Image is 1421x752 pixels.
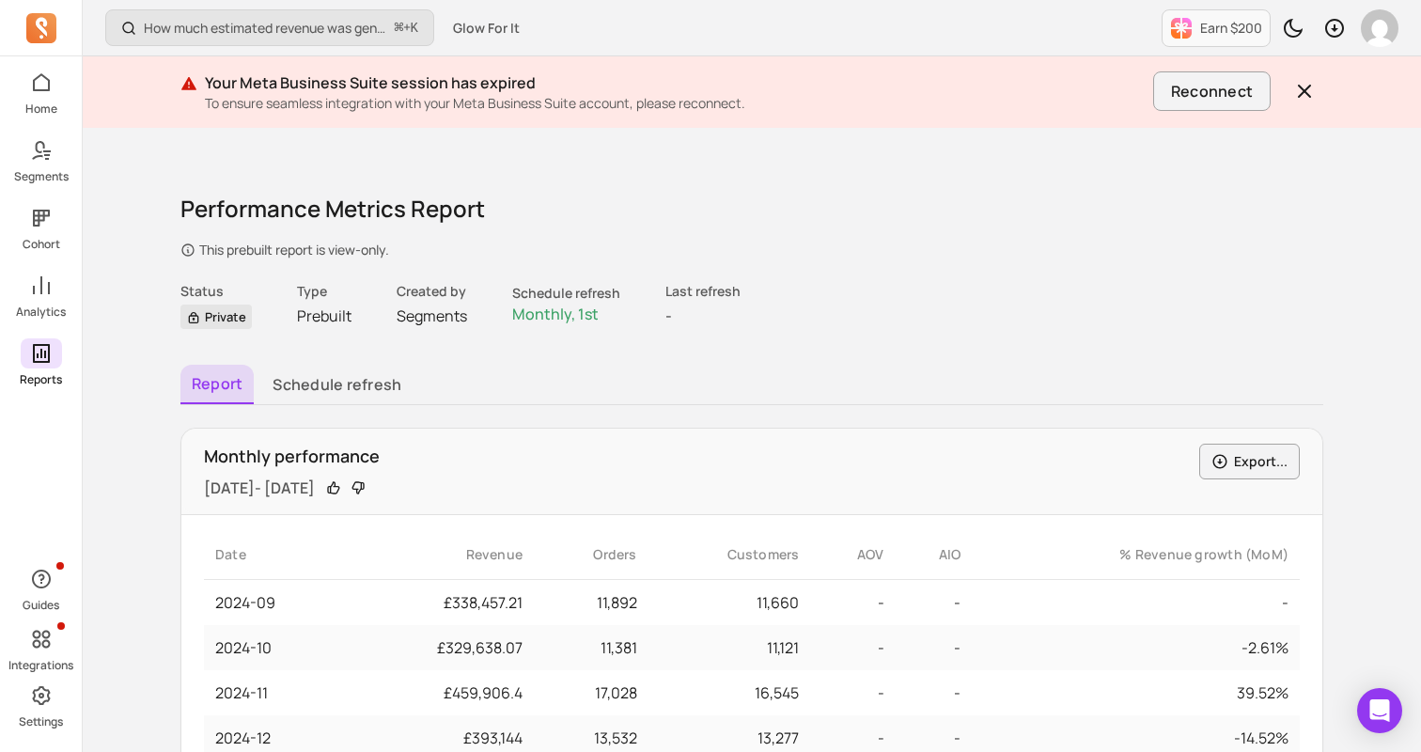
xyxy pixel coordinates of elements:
span: + [395,18,418,38]
span: Glow For It [453,19,520,38]
div: Revenue [357,545,523,564]
p: Home [25,102,57,117]
td: 2024-09 [204,580,346,626]
p: Monthly performance [204,444,1192,469]
p: Earn $200 [1200,19,1262,38]
p: To ensure seamless integration with your Meta Business Suite account, please reconnect. [205,94,1146,113]
button: Reconnect [1153,71,1271,111]
span: Private [180,305,252,329]
td: 16,545 [648,670,811,715]
p: Schedule refresh [512,284,620,303]
td: - [810,670,895,715]
button: Toggle dark mode [1274,9,1312,47]
p: Type [297,282,351,301]
p: Last refresh [665,282,741,301]
td: - [896,580,973,626]
td: 39.52% [972,670,1300,715]
td: £459,906.4 [346,670,534,715]
kbd: K [411,21,418,36]
div: AIO [907,545,961,564]
td: £329,638.07 [346,625,534,670]
button: Export... [1199,444,1300,479]
button: Report [180,365,254,404]
p: Prebuilt [297,305,351,327]
p: Your Meta Business Suite session has expired [205,71,1146,94]
td: £338,457.21 [346,580,534,626]
p: How much estimated revenue was generated from a campaign? [144,19,387,38]
p: Reports [20,372,62,387]
kbd: ⌘ [394,17,404,40]
button: How much estimated revenue was generated from a campaign?⌘+K [105,9,434,46]
button: Glow For It [442,11,531,45]
td: - [972,580,1300,626]
button: Schedule refresh [261,365,413,404]
td: 2024-10 [204,625,346,670]
td: -2.61% [972,625,1300,670]
p: Settings [19,714,63,729]
td: 17,028 [534,670,648,715]
td: 11,892 [534,580,648,626]
div: Customers [660,545,800,564]
td: 11,121 [648,625,811,670]
div: % Revenue growth (MoM) [983,545,1288,564]
td: - [896,625,973,670]
p: This prebuilt report is view-only. [180,241,1323,259]
p: Cohort [23,237,60,252]
button: Earn $200 [1162,9,1271,47]
td: - [810,625,895,670]
td: 11,381 [534,625,648,670]
p: Guides [23,598,59,613]
h1: Performance Metrics Report [180,192,1323,226]
p: Status [180,282,252,301]
p: Integrations [8,658,73,673]
p: Segments [14,169,69,184]
div: Orders [545,545,637,564]
td: 11,660 [648,580,811,626]
p: Analytics [16,305,66,320]
p: Created by [397,282,467,301]
td: - [896,670,973,715]
img: avatar [1361,9,1398,47]
td: - [810,580,895,626]
div: Date [215,545,335,564]
p: [DATE] - [DATE] [204,477,315,499]
p: Segments [397,305,467,327]
button: Guides [21,560,62,617]
span: Monthly, 1st [512,304,599,324]
td: 2024-11 [204,670,346,715]
div: Open Intercom Messenger [1357,688,1402,733]
div: AOV [821,545,883,564]
p: - [665,305,741,327]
